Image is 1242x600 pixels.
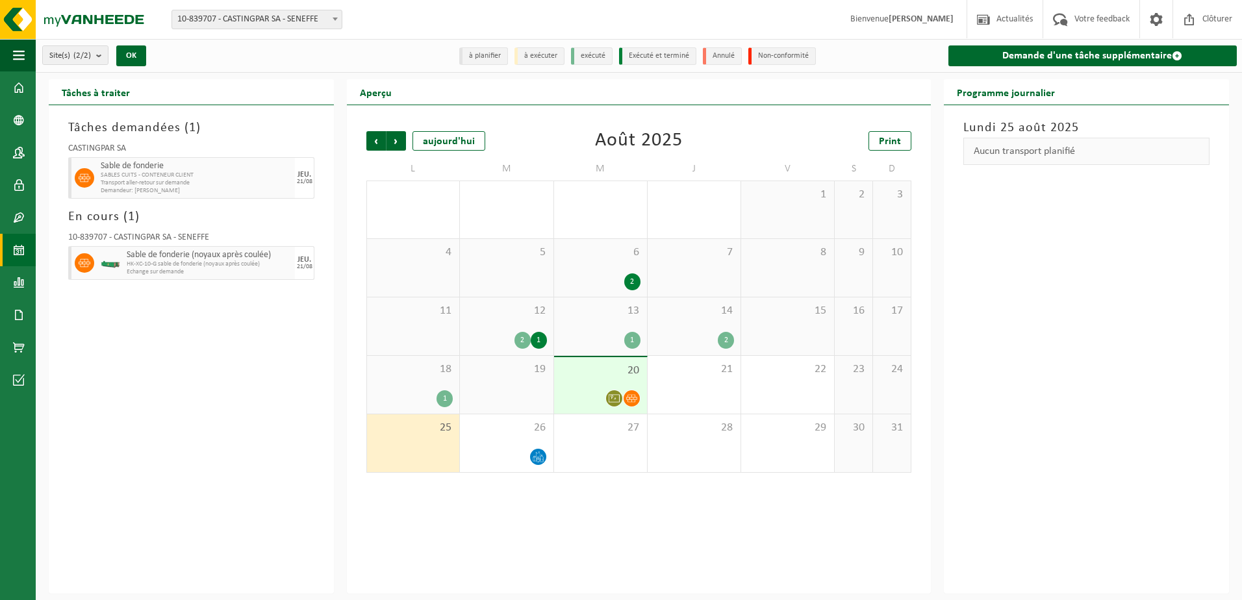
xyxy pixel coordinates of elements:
span: 16 [841,304,866,318]
div: 21/08 [297,179,312,185]
span: Suivant [387,131,406,151]
h3: Tâches demandées ( ) [68,118,314,138]
span: Sable de fonderie [101,161,292,171]
div: aujourd'hui [412,131,485,151]
span: 2 [841,188,866,202]
span: 12 [466,304,546,318]
span: 5 [466,245,546,260]
span: 30 [841,421,866,435]
span: 13 [561,304,640,318]
span: 1 [189,121,196,134]
div: 2 [718,332,734,349]
span: 14 [654,304,734,318]
span: 7 [654,245,734,260]
div: 2 [624,273,640,290]
h2: Aperçu [347,79,405,105]
span: 1 [128,210,135,223]
li: à planifier [459,47,508,65]
h3: Lundi 25 août 2025 [963,118,1210,138]
li: exécuté [571,47,613,65]
h2: Programme journalier [944,79,1068,105]
span: HK-XC-10-G sable de fonderie (noyaux après coulée) [127,260,292,268]
span: 1 [748,188,828,202]
div: 10-839707 - CASTINGPAR SA - SENEFFE [68,233,314,246]
span: 10 [880,245,904,260]
span: 18 [374,362,453,377]
span: 19 [466,362,546,377]
div: 1 [437,390,453,407]
span: 31 [880,421,904,435]
h3: En cours ( ) [68,207,314,227]
td: M [460,157,553,181]
div: JEU. [298,256,311,264]
div: 2 [514,332,531,349]
span: 17 [880,304,904,318]
a: Print [868,131,911,151]
span: 15 [748,304,828,318]
button: OK [116,45,146,66]
li: Exécuté et terminé [619,47,696,65]
span: 11 [374,304,453,318]
span: Précédent [366,131,386,151]
div: JEU. [298,171,311,179]
span: Transport aller-retour sur demande [101,179,292,187]
div: 21/08 [297,264,312,270]
button: Site(s)(2/2) [42,45,108,65]
td: D [873,157,911,181]
td: S [835,157,873,181]
span: 23 [841,362,866,377]
span: 9 [841,245,866,260]
span: 26 [466,421,546,435]
span: 28 [654,421,734,435]
span: SABLES CUITS - CONTENEUR CLIENT [101,171,292,179]
li: Non-conformité [748,47,816,65]
span: 27 [561,421,640,435]
span: 3 [880,188,904,202]
span: 22 [748,362,828,377]
div: CASTINGPAR SA [68,144,314,157]
div: Aucun transport planifié [963,138,1210,165]
span: Demandeur: [PERSON_NAME] [101,187,292,195]
td: M [554,157,648,181]
h2: Tâches à traiter [49,79,143,105]
span: 8 [748,245,828,260]
span: 4 [374,245,453,260]
span: 21 [654,362,734,377]
span: 25 [374,421,453,435]
li: à exécuter [514,47,564,65]
img: HK-XC-10-GN-00 [101,258,120,268]
span: Sable de fonderie (noyaux après coulée) [127,250,292,260]
span: Print [879,136,901,147]
strong: [PERSON_NAME] [889,14,954,24]
span: Echange sur demande [127,268,292,276]
a: Demande d'une tâche supplémentaire [948,45,1237,66]
span: 20 [561,364,640,378]
span: Site(s) [49,46,91,66]
td: V [741,157,835,181]
span: 10-839707 - CASTINGPAR SA - SENEFFE [171,10,342,29]
div: Août 2025 [595,131,683,151]
span: 24 [880,362,904,377]
li: Annulé [703,47,742,65]
span: 29 [748,421,828,435]
div: 1 [624,332,640,349]
div: 1 [531,332,547,349]
count: (2/2) [73,51,91,60]
span: 6 [561,245,640,260]
span: 10-839707 - CASTINGPAR SA - SENEFFE [172,10,342,29]
td: J [648,157,741,181]
td: L [366,157,460,181]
